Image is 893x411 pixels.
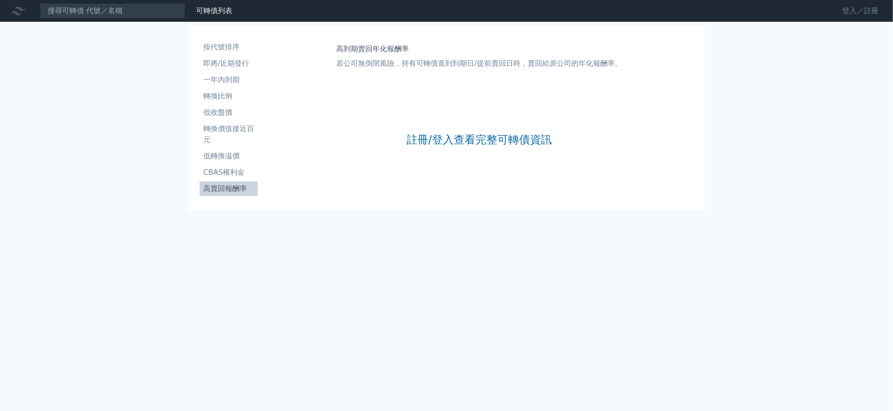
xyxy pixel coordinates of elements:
[200,56,258,71] a: 即將/近期發行
[200,74,258,85] li: 一年內到期
[200,58,258,69] li: 即將/近期發行
[200,151,258,161] li: 低轉換溢價
[200,167,258,178] li: CBAS權利金
[200,183,258,194] li: 高賣回報酬率
[200,91,258,102] li: 轉換比例
[200,149,258,163] a: 低轉換溢價
[336,58,622,69] p: 若公司無倒閉風險，持有可轉債直到到期日/提前賣回日時，賣回給原公司的年化報酬率。
[200,107,258,118] li: 低收盤價
[200,89,258,103] a: 轉換比例
[200,122,258,147] a: 轉換價值接近百元
[200,165,258,180] a: CBAS權利金
[835,4,886,18] a: 登入／註冊
[200,40,258,54] a: 按代號排序
[40,3,185,19] input: 搜尋可轉債 代號／名稱
[200,73,258,87] a: 一年內到期
[407,132,552,147] a: 註冊/登入查看完整可轉債資訊
[200,123,258,145] li: 轉換價值接近百元
[200,42,258,53] li: 按代號排序
[196,6,232,15] a: 可轉債列表
[336,44,622,54] h1: 高到期賣回年化報酬率
[200,105,258,120] a: 低收盤價
[200,181,258,196] a: 高賣回報酬率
